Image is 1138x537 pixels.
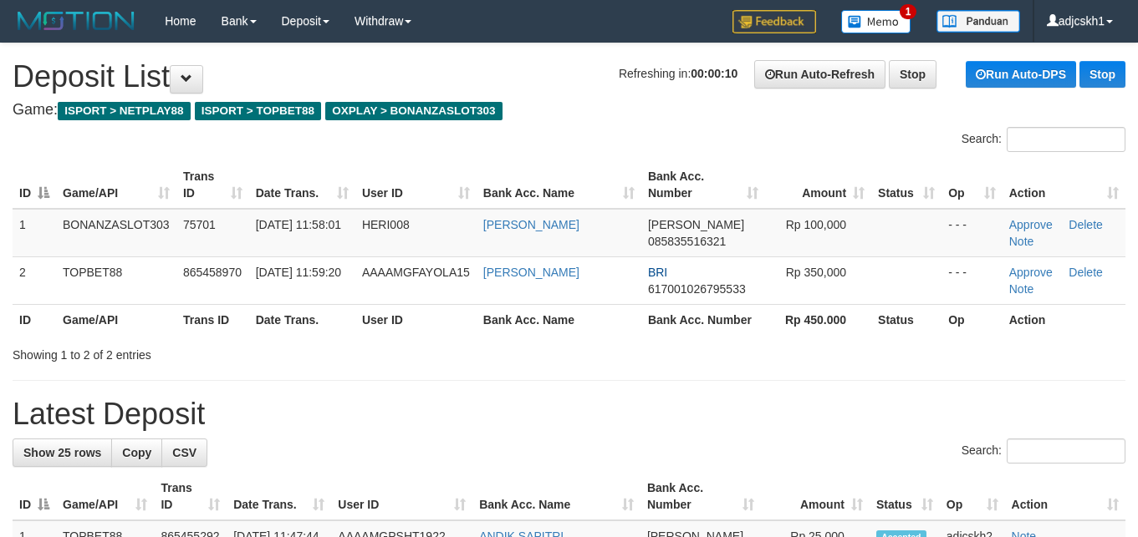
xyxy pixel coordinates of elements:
th: Amount: activate to sort column ascending [761,473,870,520]
a: Approve [1009,218,1053,231]
a: Approve [1009,266,1053,279]
span: [DATE] 11:58:01 [256,218,341,231]
th: User ID: activate to sort column ascending [355,161,477,209]
a: Run Auto-DPS [966,61,1076,88]
span: OXPLAY > BONANZASLOT303 [325,102,503,120]
th: Date Trans. [249,304,355,335]
img: Button%20Memo.svg [841,10,911,33]
a: [PERSON_NAME] [483,266,579,279]
h1: Latest Deposit [13,398,1125,431]
input: Search: [1007,127,1125,152]
td: 1 [13,209,56,257]
h1: Deposit List [13,60,1125,94]
img: panduan.png [936,10,1020,33]
a: Run Auto-Refresh [754,60,885,89]
th: Action [1003,304,1125,335]
th: Bank Acc. Number [641,304,765,335]
div: Showing 1 to 2 of 2 entries [13,340,462,363]
span: AAAAMGFAYOLA15 [362,266,470,279]
th: Trans ID [176,304,249,335]
h4: Game: [13,102,1125,119]
th: Op [942,304,1003,335]
th: Amount: activate to sort column ascending [765,161,871,209]
a: Stop [889,60,936,89]
a: Note [1009,235,1034,248]
span: Refreshing in: [619,67,737,80]
label: Search: [962,127,1125,152]
th: Action: activate to sort column ascending [1003,161,1125,209]
th: Action: activate to sort column ascending [1005,473,1125,520]
th: Op: activate to sort column ascending [940,473,1005,520]
span: [PERSON_NAME] [648,218,744,231]
a: Note [1009,282,1034,296]
a: Delete [1069,218,1102,231]
th: User ID [355,304,477,335]
td: - - - [942,209,1003,257]
th: Bank Acc. Name: activate to sort column ascending [472,473,640,520]
span: Copy [122,446,151,459]
a: Copy [111,438,162,467]
th: Rp 450.000 [765,304,871,335]
th: Date Trans.: activate to sort column ascending [249,161,355,209]
span: 75701 [183,218,216,231]
span: CSV [172,446,196,459]
a: Show 25 rows [13,438,112,467]
span: 865458970 [183,266,242,279]
td: 2 [13,256,56,304]
span: Copy 617001026795533 to clipboard [648,282,746,296]
th: Game/API [56,304,176,335]
th: Status: activate to sort column ascending [871,161,942,209]
th: Date Trans.: activate to sort column ascending [227,473,331,520]
span: Copy 085835516321 to clipboard [648,235,726,248]
td: TOPBET88 [56,256,176,304]
span: [DATE] 11:59:20 [256,266,341,279]
th: ID: activate to sort column descending [13,161,56,209]
th: Bank Acc. Number: activate to sort column ascending [640,473,761,520]
a: Delete [1069,266,1102,279]
th: Trans ID: activate to sort column ascending [176,161,249,209]
label: Search: [962,438,1125,464]
td: BONANZASLOT303 [56,209,176,257]
th: User ID: activate to sort column ascending [331,473,472,520]
strong: 00:00:10 [691,67,737,80]
a: CSV [161,438,207,467]
span: BRI [648,266,667,279]
th: Trans ID: activate to sort column ascending [154,473,227,520]
span: ISPORT > NETPLAY88 [58,102,191,120]
th: ID [13,304,56,335]
td: - - - [942,256,1003,304]
span: HERI008 [362,218,410,231]
span: Rp 350,000 [786,266,846,279]
span: Rp 100,000 [786,218,846,231]
th: Game/API: activate to sort column ascending [56,161,176,209]
th: Op: activate to sort column ascending [942,161,1003,209]
span: ISPORT > TOPBET88 [195,102,321,120]
th: Bank Acc. Name [477,304,641,335]
a: Stop [1079,61,1125,88]
th: ID: activate to sort column descending [13,473,56,520]
th: Bank Acc. Number: activate to sort column ascending [641,161,765,209]
th: Status [871,304,942,335]
a: [PERSON_NAME] [483,218,579,231]
th: Status: activate to sort column ascending [870,473,940,520]
span: 1 [900,4,917,19]
img: Feedback.jpg [732,10,816,33]
img: MOTION_logo.png [13,8,140,33]
span: Show 25 rows [23,446,101,459]
th: Bank Acc. Name: activate to sort column ascending [477,161,641,209]
input: Search: [1007,438,1125,464]
th: Game/API: activate to sort column ascending [56,473,154,520]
